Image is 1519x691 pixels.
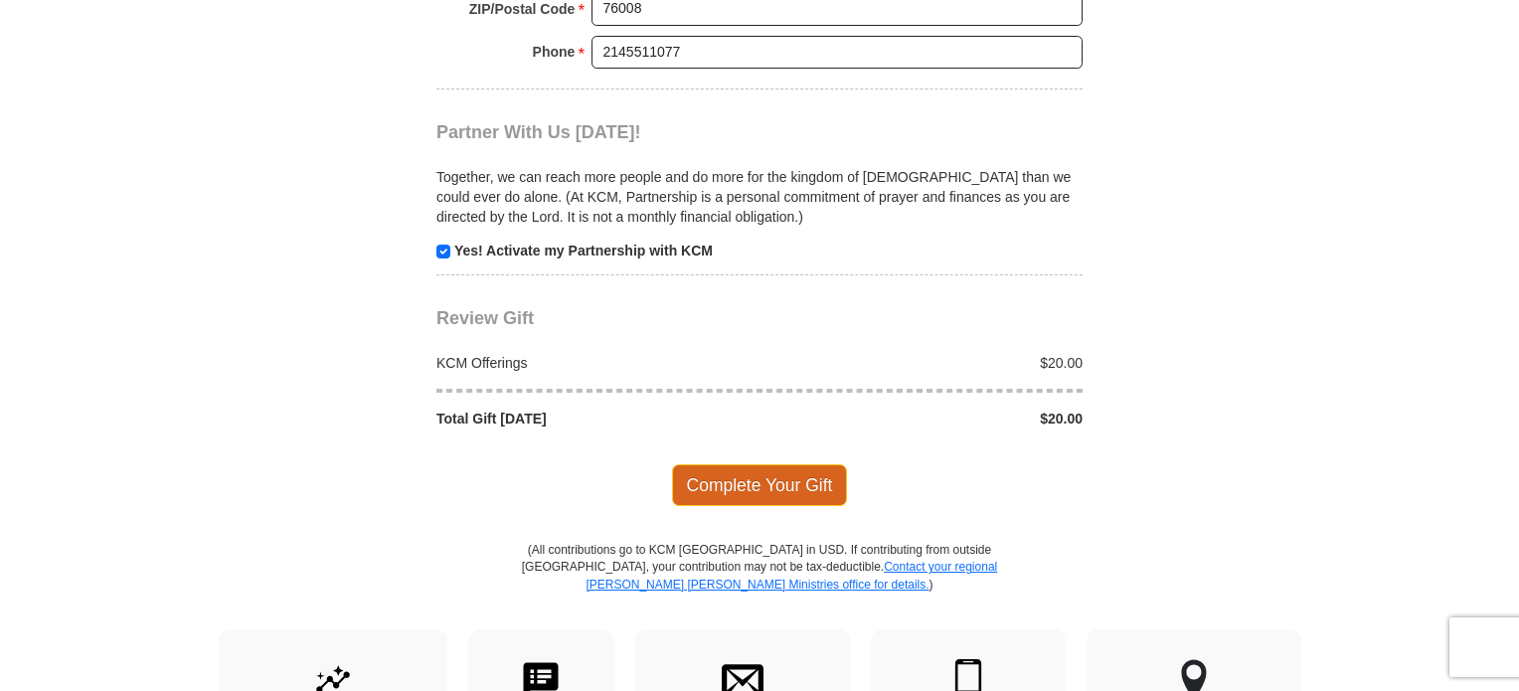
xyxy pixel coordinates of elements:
[454,243,713,259] strong: Yes! Activate my Partnership with KCM
[672,464,848,506] span: Complete Your Gift
[436,308,534,328] span: Review Gift
[586,560,997,591] a: Contact your regional [PERSON_NAME] [PERSON_NAME] Ministries office for details.
[759,409,1094,429] div: $20.00
[521,542,998,628] p: (All contributions go to KCM [GEOGRAPHIC_DATA] in USD. If contributing from outside [GEOGRAPHIC_D...
[759,353,1094,373] div: $20.00
[436,167,1083,227] p: Together, we can reach more people and do more for the kingdom of [DEMOGRAPHIC_DATA] than we coul...
[426,353,760,373] div: KCM Offerings
[533,38,576,66] strong: Phone
[436,122,641,142] span: Partner With Us [DATE]!
[426,409,760,429] div: Total Gift [DATE]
